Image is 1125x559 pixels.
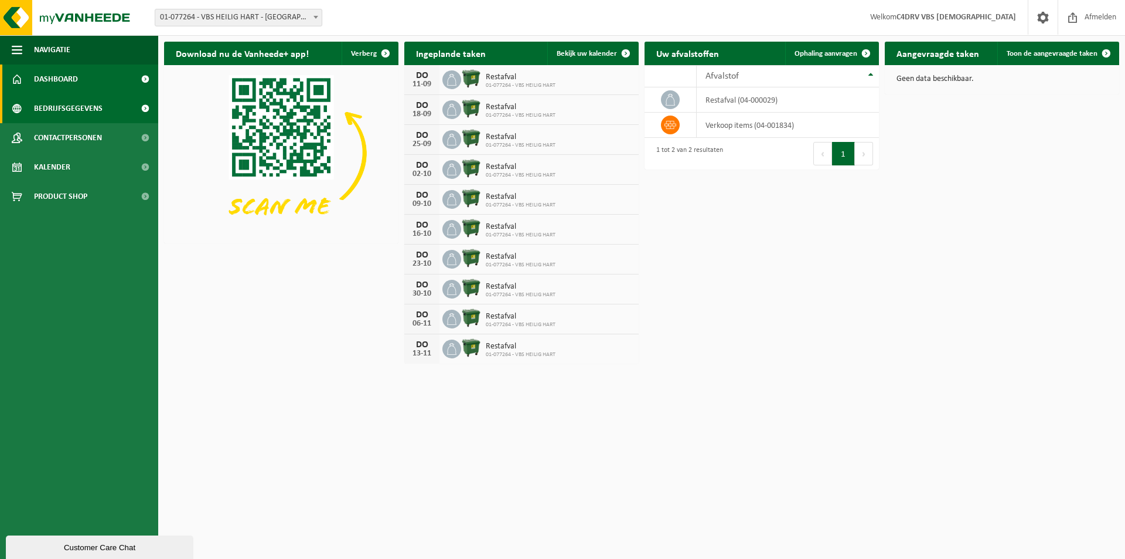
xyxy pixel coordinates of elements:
img: WB-1100-HPE-GN-01 [461,218,481,238]
span: 01-077264 - VBS HEILIG HART [486,351,555,358]
a: Bekijk uw kalender [547,42,637,65]
iframe: chat widget [6,533,196,559]
div: DO [410,191,434,200]
span: Restafval [486,162,555,172]
span: Ophaling aanvragen [795,50,857,57]
strong: C4DRV VBS [DEMOGRAPHIC_DATA] [896,13,1016,22]
span: Restafval [486,252,555,262]
span: 01-077264 - VBS HEILIG HART [486,142,555,149]
div: DO [410,131,434,140]
div: 18-09 [410,110,434,118]
div: 25-09 [410,140,434,148]
a: Ophaling aanvragen [785,42,878,65]
div: 09-10 [410,200,434,208]
span: 01-077264 - VBS HEILIG HART [486,292,555,299]
div: DO [410,221,434,230]
span: Product Shop [34,182,87,211]
span: Restafval [486,312,555,321]
img: WB-1100-HPE-GN-01 [461,278,481,298]
button: 1 [832,142,855,165]
h2: Download nu de Vanheede+ app! [164,42,321,65]
span: Dashboard [34,65,78,94]
div: DO [410,250,434,260]
span: Restafval [486,73,555,82]
img: WB-1100-HPE-GN-01 [461,128,481,148]
span: Restafval [486,282,555,292]
span: Bedrijfsgegevens [34,94,103,123]
div: 30-10 [410,290,434,298]
div: 02-10 [410,170,434,178]
span: Restafval [486,133,555,142]
img: WB-1100-HPE-GN-01 [461,99,481,118]
div: 16-10 [410,230,434,238]
div: DO [410,340,434,350]
td: verkoop items (04-001834) [697,113,879,138]
span: 01-077264 - VBS HEILIG HART [486,232,555,239]
span: Bekijk uw kalender [557,50,617,57]
a: Toon de aangevraagde taken [997,42,1118,65]
img: WB-1100-HPE-GN-01 [461,158,481,178]
span: 01-077264 - VBS HEILIG HART - HARELBEKE [155,9,322,26]
div: 11-09 [410,80,434,89]
span: 01-077264 - VBS HEILIG HART [486,202,555,209]
div: 13-11 [410,350,434,358]
img: WB-1100-HPE-GN-01 [461,69,481,89]
button: Previous [813,142,832,165]
td: restafval (04-000029) [697,87,879,113]
span: Toon de aangevraagde taken [1007,50,1097,57]
span: 01-077264 - VBS HEILIG HART [486,172,555,179]
span: Restafval [486,342,555,351]
img: Download de VHEPlus App [164,65,398,241]
span: 01-077264 - VBS HEILIG HART [486,112,555,119]
img: WB-1100-HPE-GN-01 [461,188,481,208]
h2: Aangevraagde taken [885,42,991,65]
span: 01-077264 - VBS HEILIG HART [486,262,555,269]
div: 1 tot 2 van 2 resultaten [650,141,723,167]
div: 23-10 [410,260,434,268]
span: 01-077264 - VBS HEILIG HART [486,321,555,328]
div: DO [410,280,434,290]
button: Next [855,142,873,165]
div: DO [410,161,434,170]
div: DO [410,71,434,80]
span: Navigatie [34,35,70,65]
img: WB-1100-HPE-GN-01 [461,248,481,268]
div: 06-11 [410,320,434,328]
span: Kalender [34,153,70,182]
img: WB-1100-HPE-GN-01 [461,308,481,328]
p: Geen data beschikbaar. [896,75,1107,83]
div: DO [410,310,434,320]
span: Verberg [351,50,377,57]
span: Restafval [486,192,555,202]
span: Restafval [486,222,555,232]
span: Contactpersonen [34,123,102,153]
img: WB-1100-HPE-GN-01 [461,338,481,358]
span: Afvalstof [705,72,739,81]
span: 01-077264 - VBS HEILIG HART [486,82,555,89]
div: DO [410,101,434,110]
span: Restafval [486,103,555,112]
h2: Uw afvalstoffen [645,42,731,65]
button: Verberg [342,42,397,65]
h2: Ingeplande taken [404,42,497,65]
